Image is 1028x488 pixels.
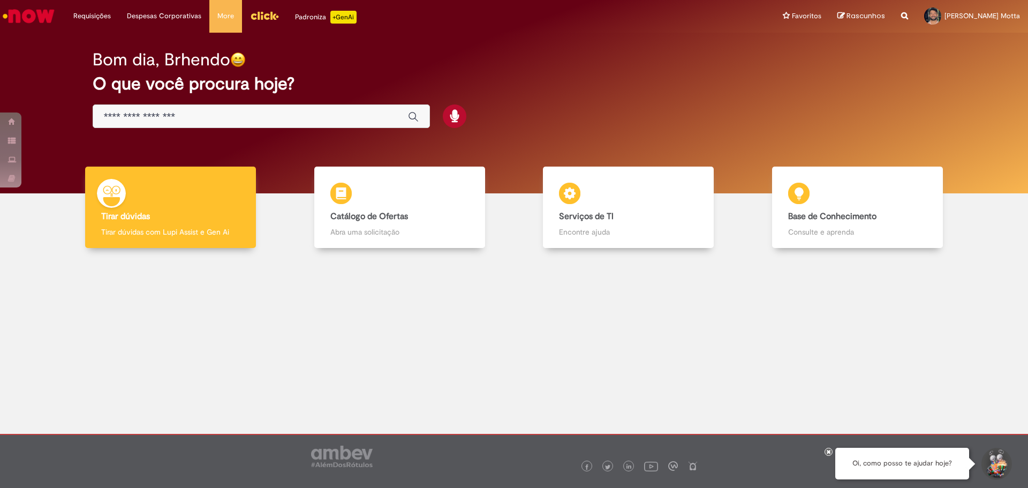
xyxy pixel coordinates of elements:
b: Tirar dúvidas [101,211,150,222]
b: Catálogo de Ofertas [330,211,408,222]
img: logo_footer_workplace.png [668,461,678,471]
p: Consulte e aprenda [788,227,927,237]
img: logo_footer_ambev_rotulo_gray.png [311,446,373,467]
span: Favoritos [792,11,821,21]
h2: Bom dia, Brhendo [93,50,230,69]
img: click_logo_yellow_360x200.png [250,7,279,24]
a: Serviços de TI Encontre ajuda [514,167,743,249]
span: Requisições [73,11,111,21]
img: logo_footer_naosei.png [688,461,698,471]
button: Iniciar Conversa de Suporte [980,448,1012,480]
p: Tirar dúvidas com Lupi Assist e Gen Ai [101,227,240,237]
img: logo_footer_facebook.png [584,464,589,470]
a: Tirar dúvidas Tirar dúvidas com Lupi Assist e Gen Ai [56,167,285,249]
img: logo_footer_youtube.png [644,459,658,473]
h2: O que você procura hoje? [93,74,936,93]
b: Base de Conhecimento [788,211,876,222]
p: Encontre ajuda [559,227,698,237]
img: ServiceNow [1,5,56,27]
span: [PERSON_NAME] Motta [944,11,1020,20]
p: +GenAi [330,11,357,24]
span: Despesas Corporativas [127,11,201,21]
a: Base de Conhecimento Consulte e aprenda [743,167,972,249]
span: Rascunhos [846,11,885,21]
img: happy-face.png [230,52,246,67]
a: Rascunhos [837,11,885,21]
b: Serviços de TI [559,211,614,222]
div: Oi, como posso te ajudar hoje? [835,448,969,479]
img: logo_footer_twitter.png [605,464,610,470]
img: logo_footer_linkedin.png [626,464,632,470]
a: Catálogo de Ofertas Abra uma solicitação [285,167,515,249]
div: Padroniza [295,11,357,24]
span: More [217,11,234,21]
p: Abra uma solicitação [330,227,469,237]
